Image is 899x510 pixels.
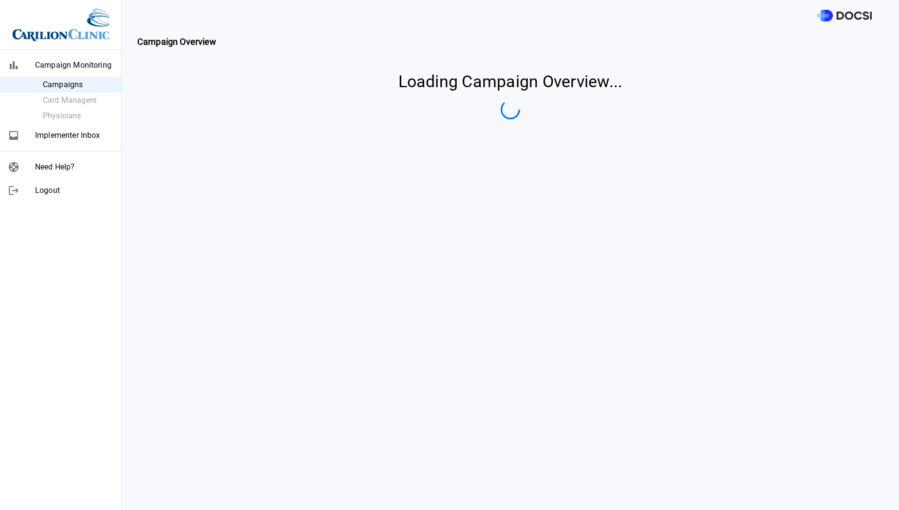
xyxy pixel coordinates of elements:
span: Campaign Monitoring [35,59,113,71]
img: DOCSI Logo [817,10,872,22]
span: Campaigns [43,79,113,91]
strong: Campaign Overview [137,37,217,47]
span: Need Help? [35,161,113,173]
img: Site Logo [12,8,110,41]
span: Implementer Inbox [35,130,113,141]
span: Logout [35,185,113,196]
h4: Loading Campaign Overview... [398,72,623,92]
